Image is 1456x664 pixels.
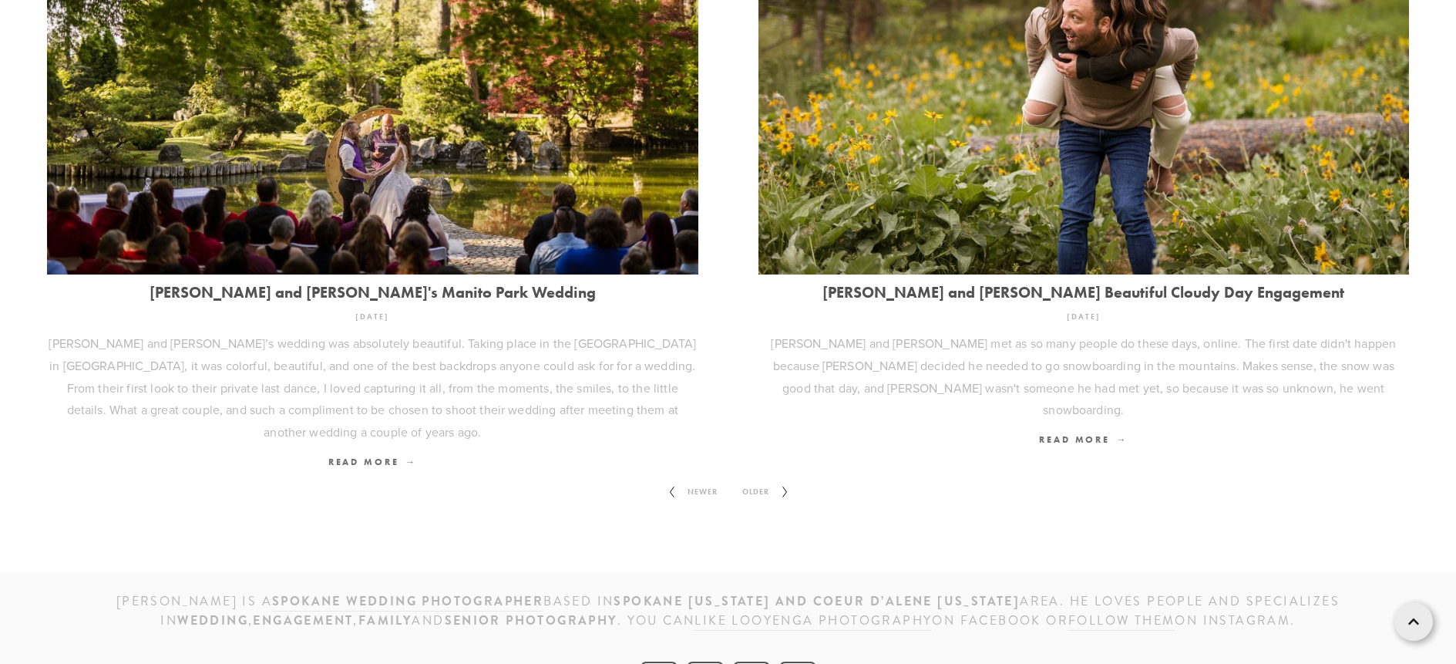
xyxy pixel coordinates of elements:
[47,332,698,443] p: [PERSON_NAME] and [PERSON_NAME]’s wedding was absolutely beautiful. Taking place in the [GEOGRAPH...
[47,451,698,474] a: Read More
[177,612,248,629] strong: wedding
[1039,433,1128,445] span: Read More
[47,592,1409,631] h3: [PERSON_NAME] is a based IN area. He loves people and specializes in , , and . You can on Faceboo...
[758,332,1410,421] p: [PERSON_NAME] and [PERSON_NAME] met as so many people do these days, online. The first date didn'...
[358,612,412,629] strong: family
[328,456,417,467] span: Read More
[730,474,801,511] a: Older
[736,482,775,502] span: Older
[272,592,543,610] strong: Spokane wedding photographer
[47,284,698,301] a: [PERSON_NAME] and [PERSON_NAME]'s Manito Park Wedding
[272,592,543,612] a: Spokane wedding photographer
[694,612,932,631] a: like Looyenga Photography
[656,474,730,511] a: Newer
[758,429,1410,451] a: Read More
[1068,612,1175,631] a: follow them
[758,284,1410,301] a: [PERSON_NAME] and [PERSON_NAME] Beautiful Cloudy Day Engagement
[1067,306,1101,327] time: [DATE]
[681,482,724,502] span: Newer
[355,306,389,327] time: [DATE]
[445,612,617,629] strong: senior photography
[253,612,353,629] strong: engagement
[614,592,1020,610] strong: SPOKANE [US_STATE] and Coeur d’Alene [US_STATE]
